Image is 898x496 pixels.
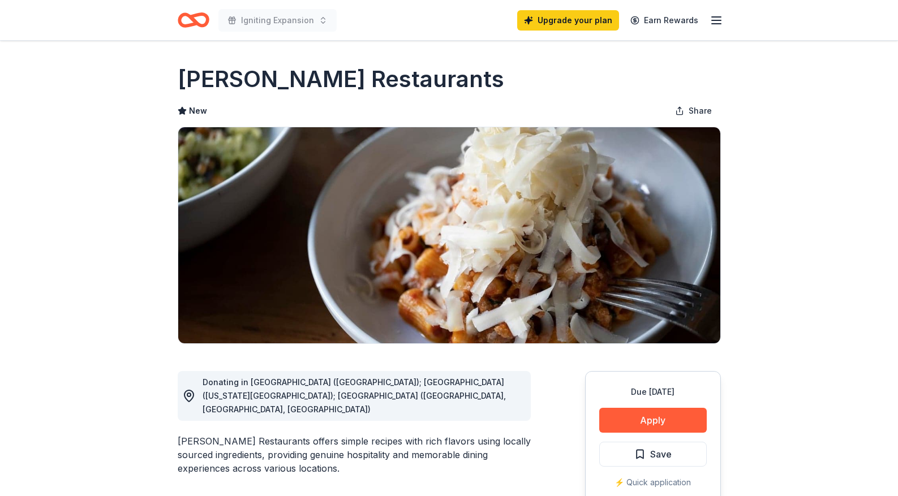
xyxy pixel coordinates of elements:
[178,63,504,95] h1: [PERSON_NAME] Restaurants
[599,385,707,399] div: Due [DATE]
[650,447,672,462] span: Save
[189,104,207,118] span: New
[218,9,337,32] button: Igniting Expansion
[599,476,707,489] div: ⚡️ Quick application
[517,10,619,31] a: Upgrade your plan
[178,7,209,33] a: Home
[178,127,720,343] img: Image for Ethan Stowell Restaurants
[599,442,707,467] button: Save
[624,10,705,31] a: Earn Rewards
[241,14,314,27] span: Igniting Expansion
[178,434,531,475] div: [PERSON_NAME] Restaurants offers simple recipes with rich flavors using locally sourced ingredien...
[666,100,721,122] button: Share
[599,408,707,433] button: Apply
[689,104,712,118] span: Share
[203,377,506,414] span: Donating in [GEOGRAPHIC_DATA] ([GEOGRAPHIC_DATA]); [GEOGRAPHIC_DATA] ([US_STATE][GEOGRAPHIC_DATA]...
